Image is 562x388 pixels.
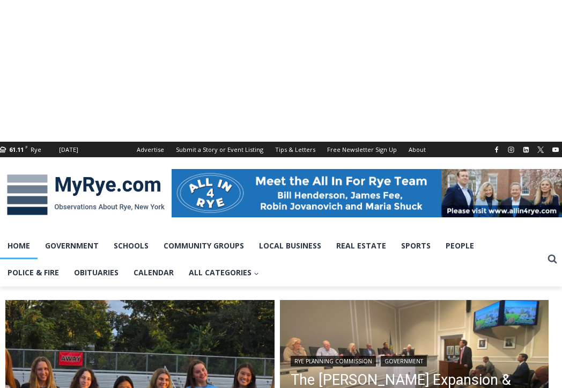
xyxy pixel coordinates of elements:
a: YouTube [549,143,562,156]
a: Community Groups [156,232,252,259]
a: Linkedin [520,143,533,156]
a: About [403,142,432,157]
a: Facebook [490,143,503,156]
nav: Secondary Navigation [131,142,432,157]
a: X [534,143,547,156]
a: Free Newsletter Sign Up [321,142,403,157]
a: Tips & Letters [269,142,321,157]
a: Government [381,356,427,367]
span: F [25,144,28,150]
a: Advertise [131,142,170,157]
a: Government [38,232,106,259]
a: Rye Planning Commission [291,356,376,367]
a: All Categories [181,259,267,286]
div: Rye [31,145,41,155]
span: 61.11 [9,145,24,153]
div: [DATE] [59,145,78,155]
span: All Categories [189,267,259,279]
div: | [291,354,538,367]
button: View Search Form [543,250,562,269]
a: Real Estate [329,232,394,259]
a: Sports [394,232,438,259]
a: Schools [106,232,156,259]
a: Submit a Story or Event Listing [170,142,269,157]
a: Calendar [126,259,181,286]
img: All in for Rye [172,169,562,217]
a: Obituaries [66,259,126,286]
a: Local Business [252,232,329,259]
a: Instagram [505,143,517,156]
a: People [438,232,482,259]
